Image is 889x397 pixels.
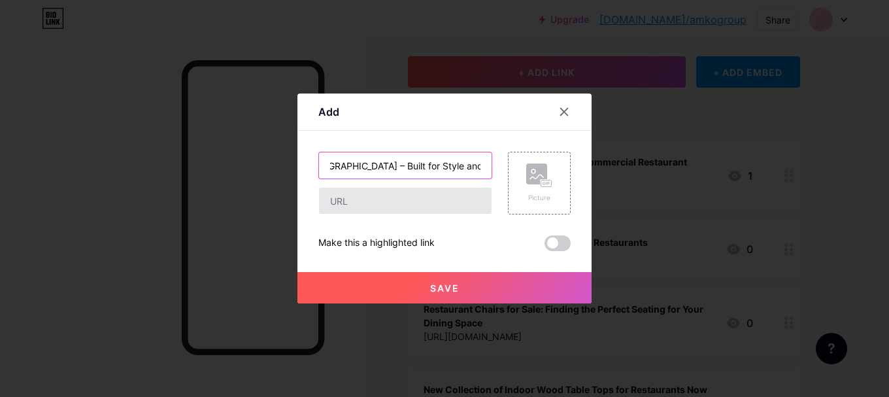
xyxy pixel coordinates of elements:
[430,283,460,294] span: Save
[318,235,435,251] div: Make this a highlighted link
[318,104,339,120] div: Add
[526,193,552,203] div: Picture
[297,272,592,303] button: Save
[319,188,492,214] input: URL
[319,152,492,179] input: Title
